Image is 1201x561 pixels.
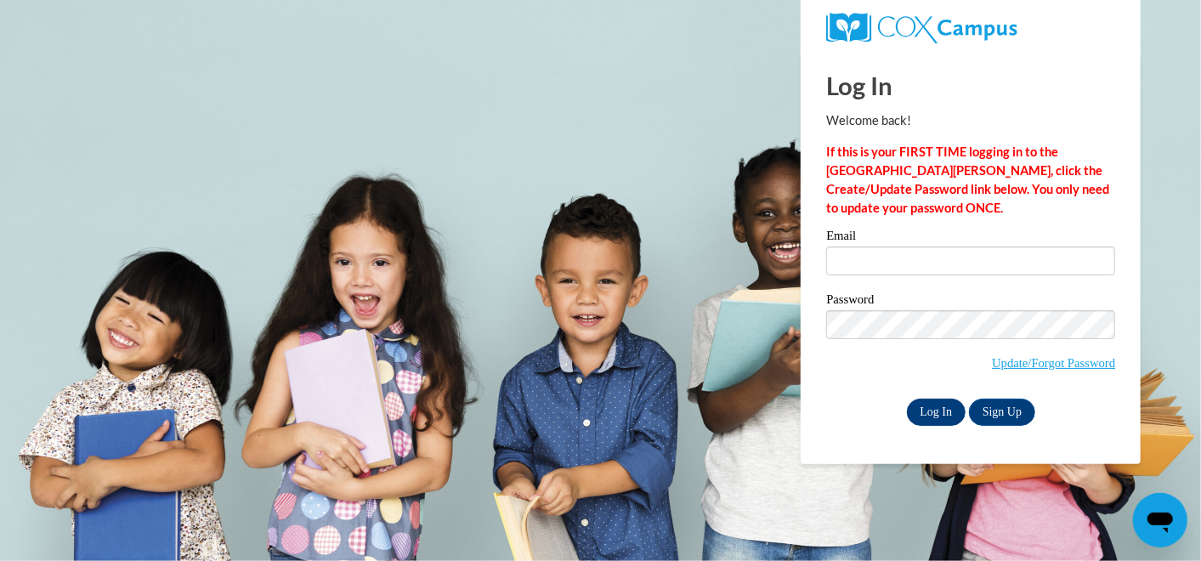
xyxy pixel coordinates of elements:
[826,229,1115,246] label: Email
[826,144,1109,215] strong: If this is your FIRST TIME logging in to the [GEOGRAPHIC_DATA][PERSON_NAME], click the Create/Upd...
[826,13,1017,43] img: COX Campus
[1133,493,1187,547] iframe: Button to launch messaging window
[992,356,1115,370] a: Update/Forgot Password
[826,68,1115,103] h1: Log In
[907,399,966,426] input: Log In
[826,293,1115,310] label: Password
[826,13,1115,43] a: COX Campus
[826,111,1115,130] p: Welcome back!
[969,399,1035,426] a: Sign Up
